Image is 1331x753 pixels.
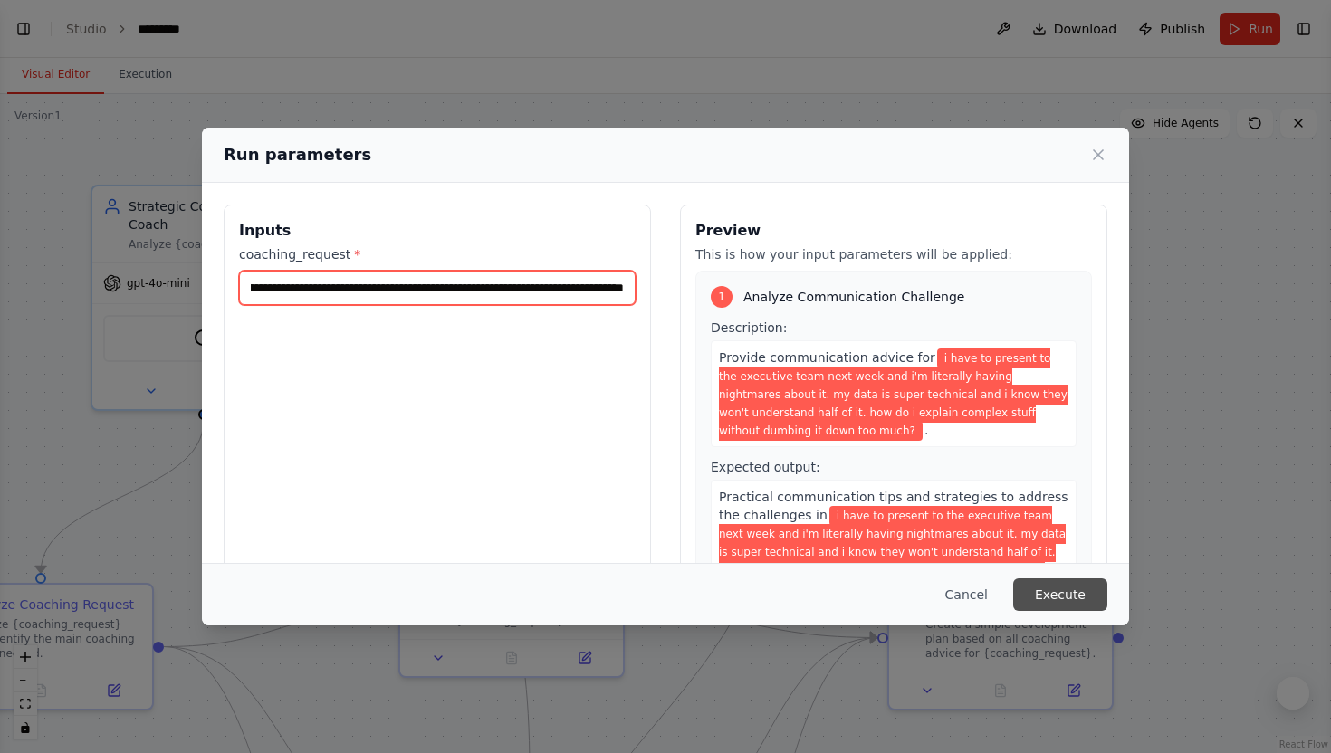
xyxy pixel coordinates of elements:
[719,490,1068,522] span: Practical communication tips and strategies to address the challenges in
[239,245,636,263] label: coaching_request
[224,142,371,167] h2: Run parameters
[931,578,1002,611] button: Cancel
[711,320,787,335] span: Description:
[1013,578,1107,611] button: Execute
[239,220,636,242] h3: Inputs
[695,245,1092,263] p: This is how your input parameters will be applied:
[719,350,935,365] span: Provide communication advice for
[711,286,733,308] div: 1
[924,423,928,437] span: .
[719,348,1068,441] span: Variable: coaching_request
[743,288,964,306] span: Analyze Communication Challenge
[711,460,820,474] span: Expected output:
[695,220,1092,242] h3: Preview
[719,506,1066,598] span: Variable: coaching_request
